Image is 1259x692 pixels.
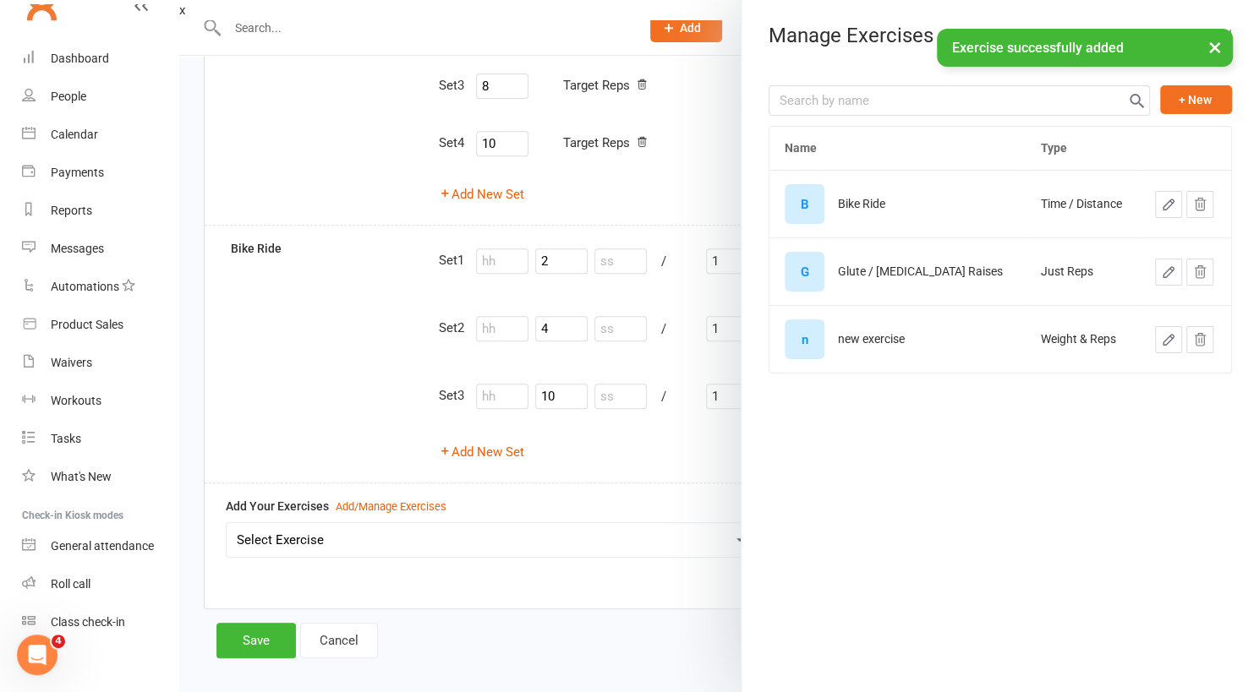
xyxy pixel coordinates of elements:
div: Bike Ride [838,198,885,210]
a: Waivers [22,344,178,382]
th: Type [1025,127,1140,170]
a: Class kiosk mode [22,603,178,641]
a: Messages [22,230,178,268]
div: Glute / [MEDICAL_DATA] Raises [838,265,1003,278]
div: new exercise [838,333,905,346]
a: General attendance kiosk mode [22,527,178,565]
div: Waivers [51,356,92,369]
a: What's New [22,458,178,496]
a: Product Sales [22,306,178,344]
a: Reports [22,192,178,230]
td: Just Reps [1025,237,1140,305]
div: Messages [51,242,104,255]
div: Class check-in [51,615,125,629]
a: Payments [22,154,178,192]
div: Reports [51,204,92,217]
button: + New [1160,85,1232,114]
div: Product Sales [51,318,123,331]
react-component: x [179,3,185,18]
div: Payments [51,166,104,179]
div: People [51,90,86,103]
td: Time / Distance [1025,170,1140,237]
a: Roll call [22,565,178,603]
span: 4 [52,635,65,648]
div: Manage Exercises [742,24,1259,47]
a: Workouts [22,382,178,420]
div: Set exercise image [785,252,824,292]
input: Search by name [769,85,1150,116]
div: Roll call [51,577,90,591]
button: × [1200,29,1230,65]
div: Workouts [51,394,101,407]
div: Calendar [51,128,98,141]
th: Name [769,127,1025,170]
a: Tasks [22,420,178,458]
div: Automations [51,280,119,293]
div: Set exercise image [785,319,824,359]
a: Calendar [22,116,178,154]
div: Exercise successfully added [937,29,1233,67]
div: What's New [51,470,112,483]
div: General attendance [51,539,154,553]
a: People [22,78,178,116]
div: Set exercise image [785,184,824,224]
a: Automations [22,268,178,306]
iframe: Intercom live chat [17,635,57,675]
td: Weight & Reps [1025,305,1140,373]
div: Tasks [51,432,81,445]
